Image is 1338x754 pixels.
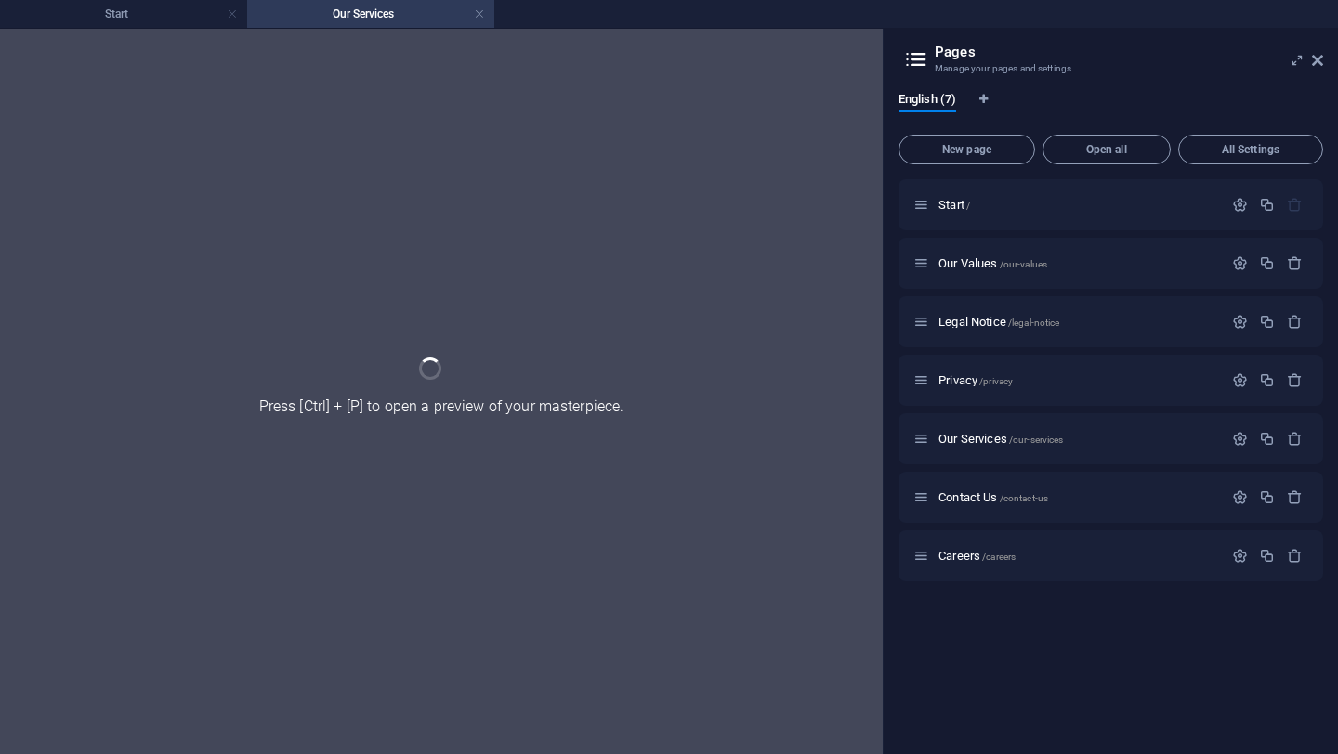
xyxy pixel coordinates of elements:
[1232,372,1248,388] div: Settings
[982,552,1016,562] span: /careers
[899,88,956,114] span: English (7)
[1232,548,1248,564] div: Settings
[899,135,1035,164] button: New page
[938,490,1048,504] span: Click to open page
[1000,493,1049,503] span: /contact-us
[1287,431,1303,447] div: Remove
[907,144,1027,155] span: New page
[979,376,1013,386] span: /privacy
[1008,318,1060,328] span: /legal-notice
[1287,314,1303,330] div: Remove
[1259,548,1275,564] div: Duplicate
[1232,489,1248,505] div: Settings
[1287,489,1303,505] div: Remove
[933,257,1223,269] div: Our Values/our-values
[1232,197,1248,213] div: Settings
[1232,431,1248,447] div: Settings
[1259,314,1275,330] div: Duplicate
[1287,372,1303,388] div: Remove
[1287,255,1303,271] div: Remove
[1051,144,1162,155] span: Open all
[938,256,1047,270] span: Click to open page
[1259,197,1275,213] div: Duplicate
[1187,144,1315,155] span: All Settings
[935,44,1323,60] h2: Pages
[938,198,970,212] span: Click to open page
[1287,197,1303,213] div: The startpage cannot be deleted
[1287,548,1303,564] div: Remove
[938,315,1059,329] span: Click to open page
[1232,314,1248,330] div: Settings
[1259,255,1275,271] div: Duplicate
[933,199,1223,211] div: Start/
[1232,255,1248,271] div: Settings
[938,549,1016,563] span: Click to open page
[1178,135,1323,164] button: All Settings
[1259,489,1275,505] div: Duplicate
[933,374,1223,386] div: Privacy/privacy
[1009,435,1064,445] span: /our-services
[966,201,970,211] span: /
[1000,259,1048,269] span: /our-values
[1259,431,1275,447] div: Duplicate
[938,432,1063,446] span: Our Services
[1259,372,1275,388] div: Duplicate
[933,316,1223,328] div: Legal Notice/legal-notice
[933,550,1223,562] div: Careers/careers
[1043,135,1171,164] button: Open all
[899,92,1323,127] div: Language Tabs
[935,60,1286,77] h3: Manage your pages and settings
[938,373,1013,387] span: Click to open page
[933,433,1223,445] div: Our Services/our-services
[247,4,494,24] h4: Our Services
[933,491,1223,503] div: Contact Us/contact-us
